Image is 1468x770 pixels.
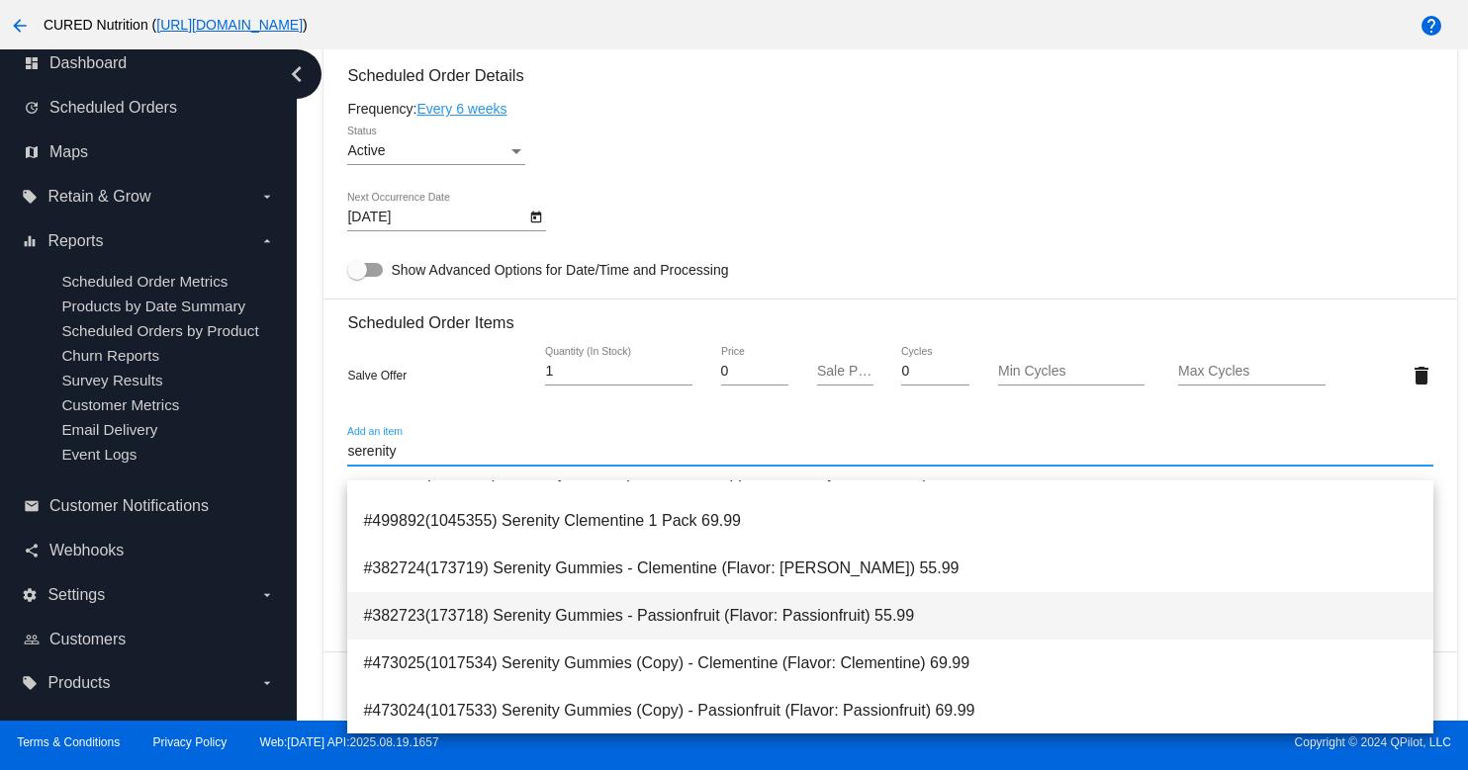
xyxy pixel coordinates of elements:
[901,364,969,380] input: Cycles
[61,396,179,413] a: Customer Metrics
[24,498,40,514] i: email
[259,189,275,205] i: arrow_drop_down
[1420,14,1443,38] mat-icon: help
[1410,364,1433,387] mat-icon: delete
[24,144,40,160] i: map
[47,232,103,250] span: Reports
[22,189,38,205] i: local_offer
[347,142,385,158] span: Active
[153,735,228,749] a: Privacy Policy
[22,587,38,603] i: settings
[24,632,40,647] i: people_outline
[363,545,1417,592] span: #382724(173719) Serenity Gummies - Clementine (Flavor: [PERSON_NAME]) 55.99
[260,735,439,749] a: Web:[DATE] API:2025.08.19.1657
[47,188,150,206] span: Retain & Grow
[363,640,1417,687] span: #473025(1017534) Serenity Gummies (Copy) - Clementine (Flavor: Clementine) 69.99
[61,273,228,290] a: Scheduled Order Metrics
[259,675,275,691] i: arrow_drop_down
[24,55,40,71] i: dashboard
[156,17,303,33] a: [URL][DOMAIN_NAME]
[817,364,873,380] input: Sale Price
[49,542,124,559] span: Webhooks
[259,587,275,603] i: arrow_drop_down
[545,364,692,380] input: Quantity (In Stock)
[47,586,105,604] span: Settings
[751,735,1451,749] span: Copyright © 2024 QPilot, LLC
[347,210,525,225] input: Next Occurrence Date
[49,631,126,648] span: Customers
[347,143,525,159] mat-select: Status
[49,497,209,515] span: Customer Notifications
[61,421,157,438] a: Email Delivery
[416,101,506,117] a: Every 6 weeks
[22,233,38,249] i: equalizer
[281,58,313,90] i: chevron_left
[259,233,275,249] i: arrow_drop_down
[24,47,275,79] a: dashboard Dashboard
[347,369,407,383] span: Salve Offer
[61,446,137,463] a: Event Logs
[49,99,177,117] span: Scheduled Orders
[363,497,1417,545] span: #499892(1045355) Serenity Clementine 1 Pack 69.99
[61,322,258,339] a: Scheduled Orders by Product
[61,298,245,314] a: Products by Date Summary
[24,535,275,566] a: share Webhooks
[24,624,275,655] a: people_outline Customers
[24,490,275,522] a: email Customer Notifications
[347,66,1432,85] h3: Scheduled Order Details
[347,299,1432,332] h3: Scheduled Order Items
[8,14,32,38] mat-icon: arrow_back
[61,347,159,364] a: Churn Reports
[363,592,1417,640] span: #382723(173718) Serenity Gummies - Passionfruit (Flavor: Passionfruit) 55.99
[24,100,40,116] i: update
[721,364,789,380] input: Price
[22,675,38,691] i: local_offer
[47,674,110,692] span: Products
[525,206,546,226] button: Open calendar
[17,735,120,749] a: Terms & Conditions
[44,17,308,33] span: CURED Nutrition ( )
[347,101,1432,117] div: Frequency:
[24,92,275,124] a: update Scheduled Orders
[24,543,40,558] i: share
[49,54,127,72] span: Dashboard
[363,687,1417,734] span: #473024(1017533) Serenity Gummies (Copy) - Passionfruit (Flavor: Passionfruit) 69.99
[24,136,275,168] a: map Maps
[347,444,1432,460] input: Add an item
[1178,364,1326,380] input: Max Cycles
[998,364,1146,380] input: Min Cycles
[391,260,728,280] span: Show Advanced Options for Date/Time and Processing
[49,143,88,161] span: Maps
[61,372,162,388] a: Survey Results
